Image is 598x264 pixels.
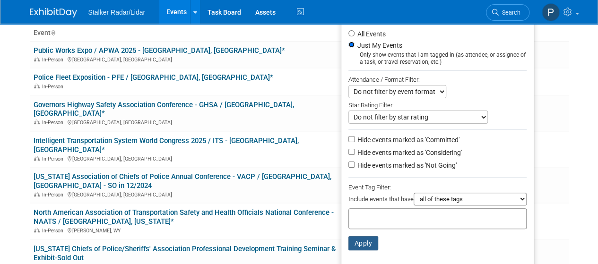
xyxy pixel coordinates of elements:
[42,192,66,198] span: In-Person
[30,8,77,17] img: ExhibitDay
[42,84,66,90] span: In-Person
[34,101,294,118] a: Governors Highway Safety Association Conference - GHSA / [GEOGRAPHIC_DATA], [GEOGRAPHIC_DATA]*
[34,228,40,232] img: In-Person Event
[34,57,40,61] img: In-Person Event
[355,161,457,170] label: Hide events marked as 'Not Going'
[355,31,386,37] label: All Events
[34,119,40,124] img: In-Person Event
[355,148,462,157] label: Hide events marked as 'Considering'
[34,192,40,196] img: In-Person Event
[348,98,527,111] div: Star Rating Filter:
[34,46,285,55] a: Public Works Expo / APWA 2025 - [GEOGRAPHIC_DATA], [GEOGRAPHIC_DATA]*
[42,156,66,162] span: In-Person
[348,182,527,193] div: Event Tag Filter:
[34,136,299,154] a: Intelligent Transportation System World Congress 2025 / ITS - [GEOGRAPHIC_DATA], [GEOGRAPHIC_DATA]*
[486,4,529,21] a: Search
[34,190,349,198] div: [GEOGRAPHIC_DATA], [GEOGRAPHIC_DATA]
[355,135,459,145] label: Hide events marked as 'Committed'
[34,118,349,126] div: [GEOGRAPHIC_DATA], [GEOGRAPHIC_DATA]
[348,74,527,85] div: Attendance / Format Filter:
[34,245,336,262] a: [US_STATE] Chiefs of Police/Sheriffs' Association Professional Development Training Seminar & Exh...
[34,226,349,234] div: [PERSON_NAME], WY
[34,208,334,226] a: North American Association of Transportation Safety and Health Officials National Conference - NA...
[499,9,520,16] span: Search
[355,41,402,50] label: Just My Events
[348,193,527,208] div: Include events that have
[51,29,55,36] a: Sort by Event Name
[30,25,353,41] th: Event
[34,156,40,161] img: In-Person Event
[42,57,66,63] span: In-Person
[42,228,66,234] span: In-Person
[34,172,331,190] a: [US_STATE] Association of Chiefs of Police Annual Conference - VACP / [GEOGRAPHIC_DATA], [GEOGRAP...
[348,51,527,66] div: Only show events that I am tagged in (as attendee, or assignee of a task, or travel reservation, ...
[42,119,66,126] span: In-Person
[34,154,349,162] div: [GEOGRAPHIC_DATA], [GEOGRAPHIC_DATA]
[88,9,146,16] span: Stalker Radar/Lidar
[542,3,560,21] img: Peter Bauer
[348,236,379,250] button: Apply
[34,73,273,82] a: Police Fleet Exposition - PFE / [GEOGRAPHIC_DATA], [GEOGRAPHIC_DATA]*
[34,84,40,88] img: In-Person Event
[34,55,349,63] div: [GEOGRAPHIC_DATA], [GEOGRAPHIC_DATA]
